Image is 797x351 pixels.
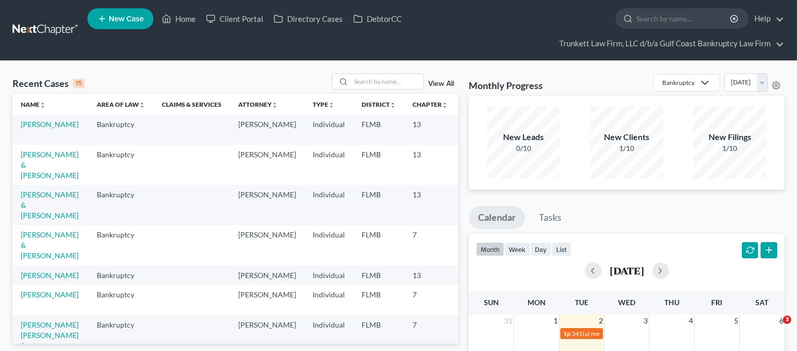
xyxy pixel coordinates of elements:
[456,225,506,266] td: 2:25-bk-01410
[230,185,304,225] td: [PERSON_NAME]
[551,242,571,256] button: list
[304,185,353,225] td: Individual
[304,285,353,315] td: Individual
[693,131,766,143] div: New Filings
[88,225,153,266] td: Bankruptcy
[404,185,456,225] td: 13
[590,143,663,154] div: 1/10
[230,145,304,185] td: [PERSON_NAME]
[404,225,456,266] td: 7
[762,316,787,341] iframe: Intercom live chat
[40,102,46,108] i: unfold_more
[664,298,679,307] span: Thu
[618,298,635,307] span: Wed
[304,266,353,285] td: Individual
[21,150,79,180] a: [PERSON_NAME] & [PERSON_NAME]
[749,9,784,28] a: Help
[598,315,604,327] span: 2
[328,102,335,108] i: unfold_more
[404,266,456,285] td: 13
[642,315,649,327] span: 3
[353,285,404,315] td: FLMB
[404,285,456,315] td: 7
[590,131,663,143] div: New Clients
[353,225,404,266] td: FLMB
[575,298,588,307] span: Tue
[230,115,304,144] td: [PERSON_NAME]
[304,115,353,144] td: Individual
[476,242,504,256] button: month
[304,225,353,266] td: Individual
[456,115,506,144] td: 2:25-bk-01655
[21,101,46,108] a: Nameunfold_more
[238,101,278,108] a: Attorneyunfold_more
[362,101,396,108] a: Districtunfold_more
[404,115,456,144] td: 13
[230,285,304,315] td: [PERSON_NAME]
[139,102,145,108] i: unfold_more
[97,101,145,108] a: Area of Lawunfold_more
[778,315,785,327] span: 6
[88,266,153,285] td: Bankruptcy
[353,266,404,285] td: FLMB
[404,145,456,185] td: 13
[456,185,506,225] td: 2:25-bk-01720
[304,145,353,185] td: Individual
[21,290,79,299] a: [PERSON_NAME]
[563,330,571,337] span: 1p
[230,266,304,285] td: [PERSON_NAME]
[153,94,230,115] th: Claims & Services
[348,9,407,28] a: DebtorCC
[503,315,513,327] span: 31
[610,265,644,276] h2: [DATE]
[484,298,499,307] span: Sun
[157,9,201,28] a: Home
[88,115,153,144] td: Bankruptcy
[21,230,79,260] a: [PERSON_NAME] & [PERSON_NAME]
[572,330,727,337] span: 341(a) meeting for [PERSON_NAME] & [PERSON_NAME]
[21,271,79,280] a: [PERSON_NAME]
[711,298,722,307] span: Fri
[353,145,404,185] td: FLMB
[428,80,454,87] a: View All
[413,101,448,108] a: Chapterunfold_more
[21,190,79,220] a: [PERSON_NAME] & [PERSON_NAME]
[733,315,739,327] span: 5
[88,145,153,185] td: Bankruptcy
[688,315,694,327] span: 4
[530,206,571,229] a: Tasks
[12,77,85,90] div: Recent Cases
[693,143,766,154] div: 1/10
[469,206,525,229] a: Calendar
[88,285,153,315] td: Bankruptcy
[487,143,560,154] div: 0/10
[487,131,560,143] div: New Leads
[469,79,543,92] h3: Monthly Progress
[272,102,278,108] i: unfold_more
[755,298,768,307] span: Sat
[662,78,695,87] div: Bankruptcy
[504,242,530,256] button: week
[456,285,506,315] td: 2:25-bk-01499
[313,101,335,108] a: Typeunfold_more
[201,9,268,28] a: Client Portal
[353,115,404,144] td: FLMB
[88,185,153,225] td: Bankruptcy
[636,9,731,28] input: Search by name...
[554,34,784,53] a: Trunkett Law Firm, LLC d/b/a Gulf Coast Bankruptcy Law Firm
[73,79,85,88] div: 15
[109,15,144,23] span: New Case
[552,315,559,327] span: 1
[530,242,551,256] button: day
[268,9,348,28] a: Directory Cases
[351,74,423,89] input: Search by name...
[528,298,546,307] span: Mon
[390,102,396,108] i: unfold_more
[783,316,791,324] span: 3
[442,102,448,108] i: unfold_more
[230,225,304,266] td: [PERSON_NAME]
[353,185,404,225] td: FLMB
[21,120,79,129] a: [PERSON_NAME]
